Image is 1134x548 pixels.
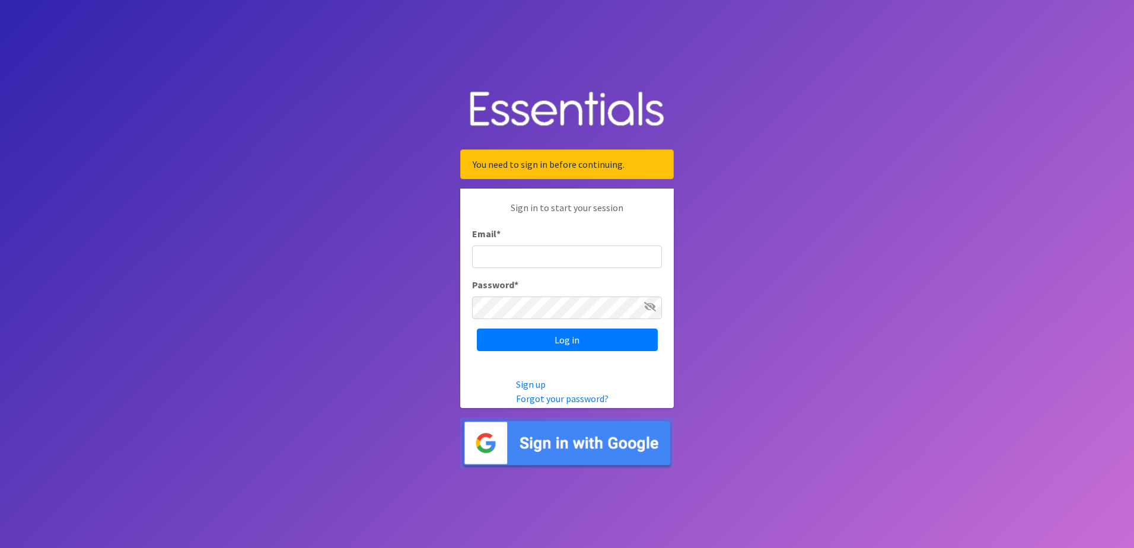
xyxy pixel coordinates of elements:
label: Email [472,227,501,241]
img: Sign in with Google [460,418,674,469]
a: Forgot your password? [516,393,609,404]
p: Sign in to start your session [472,200,662,227]
input: Log in [477,329,658,351]
img: Human Essentials [460,79,674,141]
a: Sign up [516,378,546,390]
div: You need to sign in before continuing. [460,149,674,179]
label: Password [472,278,518,292]
abbr: required [496,228,501,240]
abbr: required [514,279,518,291]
